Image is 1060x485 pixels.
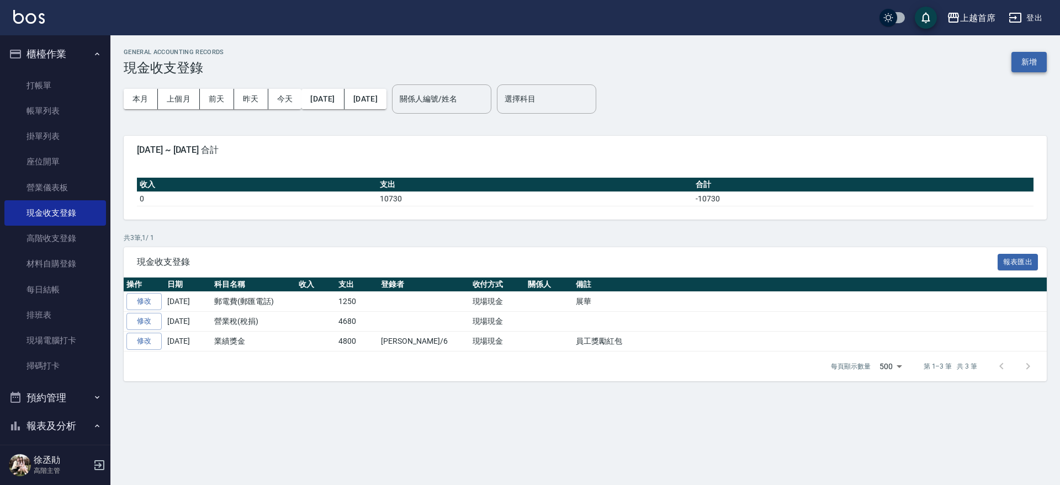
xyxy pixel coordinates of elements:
td: 4680 [336,312,378,332]
a: 高階收支登錄 [4,226,106,251]
button: 預約管理 [4,383,106,412]
th: 登錄者 [378,278,469,292]
th: 收入 [296,278,336,292]
th: 日期 [165,278,211,292]
p: 共 3 筆, 1 / 1 [124,233,1047,243]
a: 掛單列表 [4,124,106,149]
th: 關係人 [525,278,573,292]
th: 操作 [124,278,165,292]
button: 前天 [200,89,234,109]
span: [DATE] ~ [DATE] 合計 [137,145,1033,156]
td: 0 [137,191,377,206]
button: 本月 [124,89,158,109]
a: 排班表 [4,302,106,328]
td: 4800 [336,331,378,351]
p: 高階主管 [34,466,90,476]
a: 帳單列表 [4,98,106,124]
div: 上越首席 [960,11,995,25]
p: 第 1–3 筆 共 3 筆 [924,361,977,371]
td: 員工獎勵紅包 [573,331,1047,351]
button: 報表匯出 [998,254,1038,271]
td: 業績獎金 [211,331,296,351]
button: save [915,7,937,29]
a: 報表匯出 [998,256,1038,267]
a: 報表目錄 [4,445,106,470]
p: 每頁顯示數量 [831,361,871,371]
td: [PERSON_NAME]/6 [378,331,469,351]
button: 今天 [268,89,302,109]
th: 備註 [573,278,1047,292]
button: 新增 [1011,52,1047,72]
a: 打帳單 [4,73,106,98]
td: -10730 [693,191,1033,206]
a: 修改 [126,293,162,310]
button: 上越首席 [942,7,1000,29]
td: 展華 [573,292,1047,312]
a: 每日結帳 [4,277,106,302]
button: [DATE] [344,89,386,109]
a: 掃碼打卡 [4,353,106,379]
button: 報表及分析 [4,412,106,440]
td: 1250 [336,292,378,312]
th: 合計 [693,178,1033,192]
td: 郵電費(郵匯電話) [211,292,296,312]
button: [DATE] [301,89,344,109]
td: 營業稅(稅捐) [211,312,296,332]
th: 收付方式 [470,278,526,292]
a: 現場電腦打卡 [4,328,106,353]
div: 500 [875,351,906,381]
td: 現場現金 [470,331,526,351]
a: 座位開單 [4,149,106,174]
a: 現金收支登錄 [4,200,106,226]
button: 登出 [1004,8,1047,28]
button: 櫃檯作業 [4,40,106,68]
a: 新增 [1011,56,1047,67]
button: 昨天 [234,89,268,109]
th: 科目名稱 [211,278,296,292]
button: 上個月 [158,89,200,109]
td: 現場現金 [470,292,526,312]
td: 現場現金 [470,312,526,332]
th: 支出 [336,278,378,292]
td: [DATE] [165,312,211,332]
h5: 徐丞勛 [34,455,90,466]
td: [DATE] [165,292,211,312]
span: 現金收支登錄 [137,257,998,268]
img: Person [9,454,31,476]
th: 支出 [377,178,693,192]
a: 修改 [126,333,162,350]
img: Logo [13,10,45,24]
a: 修改 [126,313,162,330]
a: 材料自購登錄 [4,251,106,276]
h3: 現金收支登錄 [124,60,224,76]
h2: GENERAL ACCOUNTING RECORDS [124,49,224,56]
a: 營業儀表板 [4,175,106,200]
td: 10730 [377,191,693,206]
th: 收入 [137,178,377,192]
td: [DATE] [165,331,211,351]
